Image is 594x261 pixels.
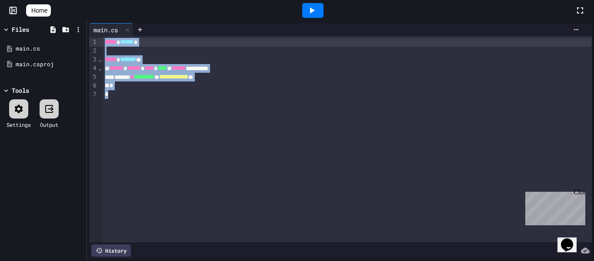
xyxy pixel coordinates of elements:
div: 5 [89,73,98,81]
div: 7 [89,90,98,99]
div: Tools [12,86,29,95]
div: main.csproj [16,60,83,69]
iframe: chat widget [522,188,585,225]
div: Chat with us now!Close [3,3,60,55]
div: main.cs [89,25,122,34]
div: 6 [89,81,98,90]
div: main.cs [16,44,83,53]
div: main.cs [89,23,133,36]
div: Settings [7,121,31,129]
span: Fold line [98,64,102,71]
div: 1 [89,38,98,47]
div: History [91,244,131,257]
div: Files [12,25,29,34]
span: Fold line [98,56,102,63]
div: 3 [89,55,98,64]
div: 2 [89,47,98,55]
span: Home [31,6,47,15]
div: Output [40,121,58,129]
iframe: chat widget [557,226,585,252]
a: Home [26,4,51,17]
div: 4 [89,64,98,73]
